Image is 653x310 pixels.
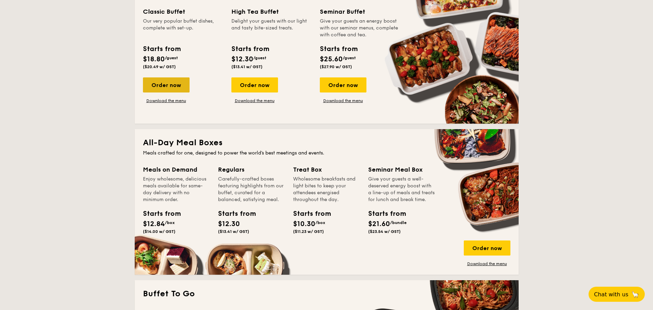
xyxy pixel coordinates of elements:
[390,220,407,225] span: /bundle
[218,209,249,219] div: Starts from
[218,220,240,228] span: $12.30
[464,261,510,266] a: Download the menu
[143,176,210,203] div: Enjoy wholesome, delicious meals available for same-day delivery with no minimum order.
[143,165,210,174] div: Meals on Demand
[253,55,266,60] span: /guest
[143,44,180,54] div: Starts from
[218,165,285,174] div: Regulars
[165,220,175,225] span: /box
[231,44,269,54] div: Starts from
[143,77,190,92] div: Order now
[143,220,165,228] span: $12.84
[143,98,190,103] a: Download the menu
[165,55,178,60] span: /guest
[293,165,360,174] div: Treat Box
[320,98,366,103] a: Download the menu
[293,220,315,228] span: $10.30
[143,7,223,16] div: Classic Buffet
[320,44,357,54] div: Starts from
[293,176,360,203] div: Wholesome breakfasts and light bites to keep your attendees energised throughout the day.
[320,18,400,38] div: Give your guests an energy boost with our seminar menus, complete with coffee and tea.
[231,77,278,92] div: Order now
[464,240,510,256] div: Order now
[320,7,400,16] div: Seminar Buffet
[143,229,176,234] span: ($14.00 w/ GST)
[218,229,249,234] span: ($13.41 w/ GST)
[231,64,263,69] span: ($13.41 w/ GST)
[143,18,223,38] div: Our very popular buffet dishes, complete with set-up.
[589,287,645,302] button: Chat with us🦙
[368,209,399,219] div: Starts from
[143,150,510,157] div: Meals crafted for one, designed to power the world's best meetings and events.
[231,7,312,16] div: High Tea Buffet
[315,220,325,225] span: /box
[631,290,639,298] span: 🦙
[143,209,174,219] div: Starts from
[594,291,628,298] span: Chat with us
[368,165,435,174] div: Seminar Meal Box
[368,176,435,203] div: Give your guests a well-deserved energy boost with a line-up of meals and treats for lunch and br...
[143,137,510,148] h2: All-Day Meal Boxes
[368,220,390,228] span: $21.60
[143,55,165,63] span: $18.80
[218,176,285,203] div: Carefully-crafted boxes featuring highlights from our buffet, curated for a balanced, satisfying ...
[320,77,366,92] div: Order now
[231,18,312,38] div: Delight your guests with our light and tasty bite-sized treats.
[293,209,324,219] div: Starts from
[293,229,324,234] span: ($11.23 w/ GST)
[320,64,352,69] span: ($27.90 w/ GST)
[231,98,278,103] a: Download the menu
[143,288,510,299] h2: Buffet To Go
[368,229,401,234] span: ($23.54 w/ GST)
[320,55,343,63] span: $25.60
[231,55,253,63] span: $12.30
[143,64,176,69] span: ($20.49 w/ GST)
[343,55,356,60] span: /guest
